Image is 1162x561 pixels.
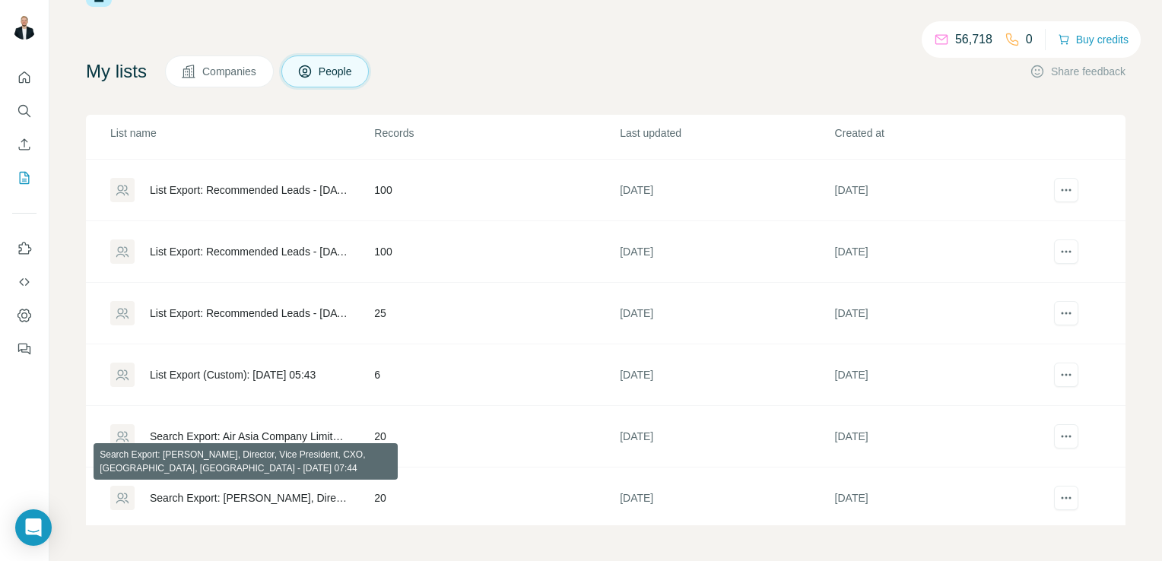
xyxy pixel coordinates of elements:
[373,467,619,529] td: 20
[619,283,833,344] td: [DATE]
[373,344,619,406] td: 6
[834,406,1049,467] td: [DATE]
[1058,29,1129,50] button: Buy credits
[1030,64,1125,79] button: Share feedback
[202,64,258,79] span: Companies
[12,15,37,40] img: Avatar
[619,467,833,529] td: [DATE]
[110,125,373,141] p: List name
[12,97,37,125] button: Search
[12,64,37,91] button: Quick start
[1054,301,1078,325] button: actions
[15,509,52,546] div: Open Intercom Messenger
[834,283,1049,344] td: [DATE]
[834,467,1049,529] td: [DATE]
[955,30,992,49] p: 56,718
[12,131,37,158] button: Enrich CSV
[373,221,619,283] td: 100
[373,406,619,467] td: 20
[373,160,619,221] td: 100
[12,268,37,296] button: Use Surfe API
[12,335,37,363] button: Feedback
[150,182,348,198] div: List Export: Recommended Leads - [DATE] 07:29
[319,64,354,79] span: People
[1054,239,1078,264] button: actions
[374,125,618,141] p: Records
[619,160,833,221] td: [DATE]
[86,59,147,84] h4: My lists
[12,164,37,192] button: My lists
[619,406,833,467] td: [DATE]
[373,283,619,344] td: 25
[150,367,316,382] div: List Export (Custom): [DATE] 05:43
[150,306,348,321] div: List Export: Recommended Leads - [DATE] 04:57
[1026,30,1033,49] p: 0
[619,221,833,283] td: [DATE]
[835,125,1048,141] p: Created at
[1054,424,1078,448] button: actions
[834,160,1049,221] td: [DATE]
[150,429,348,444] div: Search Export: Air Asia Company Limited, Director, Vice President, CXO - [DATE] 04:55
[150,490,348,506] div: Search Export: [PERSON_NAME], Director, Vice President, CXO, [GEOGRAPHIC_DATA], [GEOGRAPHIC_DATA]...
[834,221,1049,283] td: [DATE]
[12,235,37,262] button: Use Surfe on LinkedIn
[1054,363,1078,387] button: actions
[12,302,37,329] button: Dashboard
[619,344,833,406] td: [DATE]
[1054,486,1078,510] button: actions
[834,344,1049,406] td: [DATE]
[1054,178,1078,202] button: actions
[150,244,348,259] div: List Export: Recommended Leads - [DATE] 04:58
[620,125,833,141] p: Last updated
